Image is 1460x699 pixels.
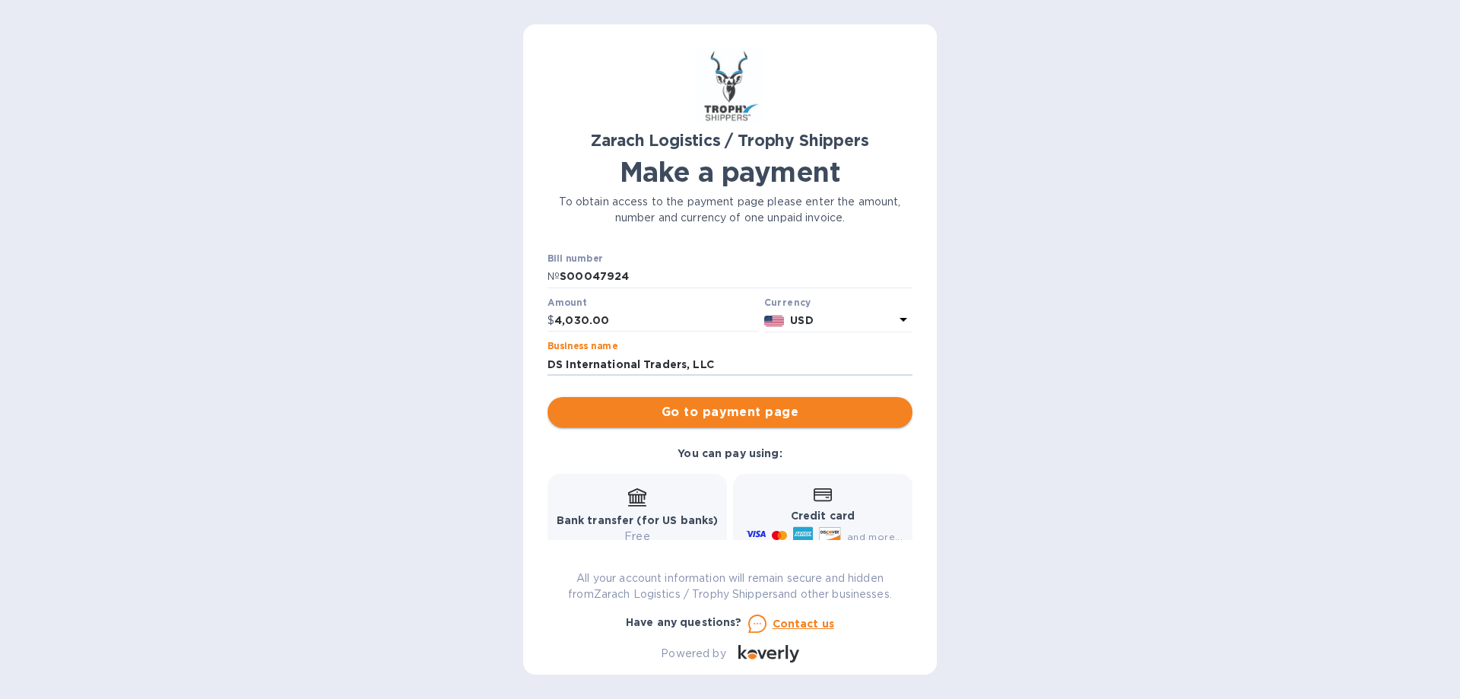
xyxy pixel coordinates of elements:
[547,353,912,376] input: Enter business name
[547,255,602,264] label: Bill number
[591,131,868,150] b: Zarach Logistics / Trophy Shippers
[847,531,903,542] span: and more...
[547,268,560,284] p: №
[661,646,725,662] p: Powered by
[547,194,912,226] p: To obtain access to the payment page please enter the amount, number and currency of one unpaid i...
[554,310,758,332] input: 0.00
[773,618,835,630] u: Contact us
[764,316,785,326] img: USD
[547,313,554,329] p: $
[557,514,719,526] b: Bank transfer (for US banks)
[557,529,719,545] p: Free
[678,447,782,459] b: You can pay using:
[626,616,742,628] b: Have any questions?
[764,297,811,308] b: Currency
[791,510,855,522] b: Credit card
[547,156,912,188] h1: Make a payment
[560,403,900,421] span: Go to payment page
[547,570,912,602] p: All your account information will remain secure and hidden from Zarach Logistics / Trophy Shipper...
[790,314,813,326] b: USD
[547,397,912,427] button: Go to payment page
[560,265,912,288] input: Enter bill number
[547,342,617,351] label: Business name
[547,298,586,307] label: Amount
